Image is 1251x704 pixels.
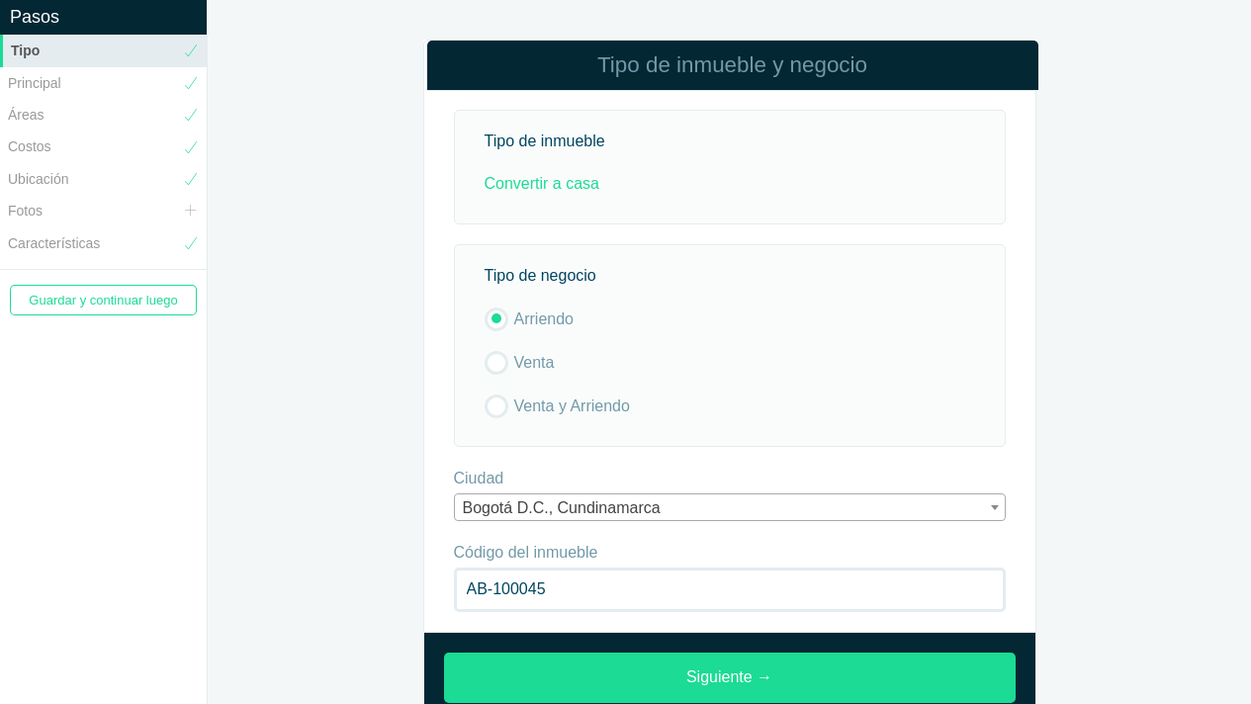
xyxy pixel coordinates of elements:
[454,467,1006,490] label: Ciudad
[485,131,985,152] h3: Tipo de inmueble
[485,395,965,418] label: Venta y Arriendo
[444,653,1016,703] a: Siguiente →
[485,265,985,287] h3: Tipo de negocio
[427,41,1038,91] legend: Tipo de inmueble y negocio
[454,493,1006,521] span: Bogotá D.C., Cundinamarca
[455,494,1005,522] span: Bogotá D.C., Cundinamarca
[485,351,965,375] label: Venta
[454,541,1006,565] label: Código del inmueble
[485,175,600,192] a: Convertir a casa
[485,308,965,331] label: Arriendo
